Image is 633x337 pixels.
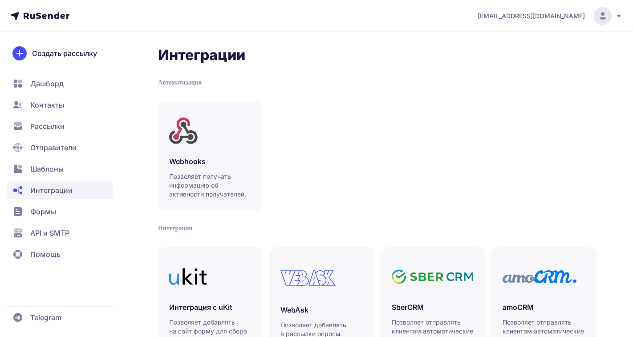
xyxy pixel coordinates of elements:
h3: WebAsk [280,305,362,315]
h3: Интеграция с uKit [169,302,251,313]
a: WebhooksПозволяет получать информацию об активности получателей. [158,101,262,210]
div: Интеграции [158,224,596,233]
span: Помощь [30,249,61,260]
h3: Webhooks [169,156,251,167]
span: Рассылки [30,121,65,132]
h3: SberCRM [392,302,474,313]
span: Шаблоны [30,164,64,174]
h2: Интеграции [158,46,596,64]
span: [EMAIL_ADDRESS][DOMAIN_NAME] [478,12,585,20]
span: API и SMTP [30,228,69,238]
span: Контакты [30,100,64,110]
span: Интеграции [30,185,73,196]
span: Дашборд [30,78,64,89]
p: Позволяет получать информацию об активности получателей. [169,172,254,199]
span: Отправители [30,142,77,153]
span: Формы [30,206,56,217]
span: Telegram [30,312,61,323]
a: Telegram [7,309,113,326]
div: Автоматизация [158,78,596,87]
span: Создать рассылку [32,48,97,59]
h3: amoCRM [503,302,584,313]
